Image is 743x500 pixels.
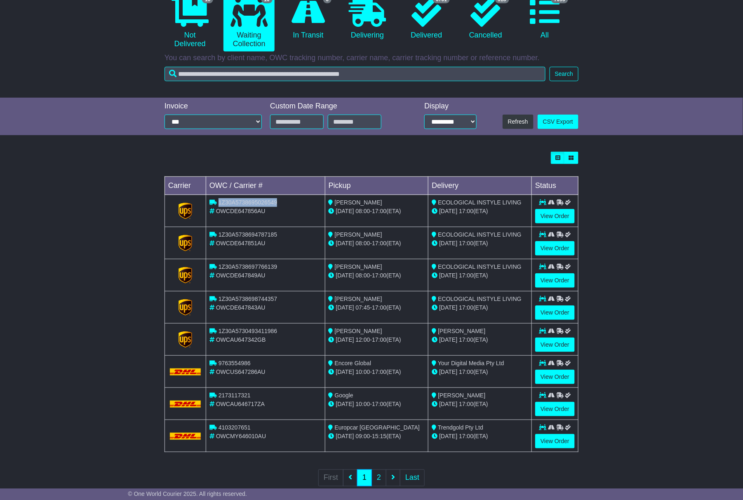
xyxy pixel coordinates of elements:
span: 12:00 [356,336,370,343]
span: Google [335,392,353,399]
span: Europcar [GEOGRAPHIC_DATA] [335,424,420,431]
span: 17:00 [372,369,386,375]
img: GetCarrierServiceLogo [179,299,193,316]
button: Refresh [503,115,534,129]
span: 9763554986 [219,360,251,366]
div: - (ETA) [329,303,425,312]
img: DHL.png [170,401,201,407]
p: You can search by client name, OWC tracking number, carrier name, carrier tracking number or refe... [165,54,578,63]
div: (ETA) [432,239,528,248]
span: [DATE] [439,369,457,375]
img: GetCarrierServiceLogo [179,267,193,284]
div: - (ETA) [329,239,425,248]
span: 08:00 [356,208,370,214]
div: - (ETA) [329,400,425,408]
span: ECOLOGICAL INSTYLE LIVING [438,199,522,206]
img: DHL.png [170,433,201,439]
span: [DATE] [439,401,457,407]
span: 10:00 [356,369,370,375]
span: [DATE] [336,240,354,246]
div: (ETA) [432,400,528,408]
span: OWCDE647856AU [216,208,266,214]
span: [DATE] [336,401,354,407]
span: 17:00 [459,240,473,246]
span: Your Digital Media Pty Ltd [438,360,504,366]
img: DHL.png [170,369,201,375]
span: 17:00 [372,208,386,214]
div: (ETA) [432,368,528,376]
span: 17:00 [372,336,386,343]
span: 10:00 [356,401,370,407]
span: 17:00 [459,208,473,214]
a: 2 [371,469,386,486]
span: OWCMY646010AU [216,433,266,439]
div: - (ETA) [329,336,425,344]
span: 1Z30A5738697766139 [219,263,277,270]
span: [DATE] [439,304,457,311]
span: [DATE] [439,240,457,246]
img: GetCarrierServiceLogo [179,235,193,251]
span: 08:00 [356,272,370,279]
span: [PERSON_NAME] [335,296,382,302]
span: OWCDE647849AU [216,272,266,279]
div: (ETA) [432,271,528,280]
span: [PERSON_NAME] [438,392,485,399]
span: Encore Global [335,360,371,366]
span: 17:00 [372,240,386,246]
div: - (ETA) [329,271,425,280]
a: View Order [535,338,575,352]
span: [DATE] [439,433,457,439]
td: Carrier [165,177,206,195]
span: 17:00 [459,336,473,343]
div: Display [424,102,477,111]
span: OWCAU647342GB [216,336,266,343]
span: [PERSON_NAME] [335,263,382,270]
span: OWCDE647843AU [216,304,266,311]
div: - (ETA) [329,368,425,376]
span: [PERSON_NAME] [335,328,382,334]
span: 07:45 [356,304,370,311]
span: 17:00 [372,304,386,311]
a: View Order [535,209,575,223]
a: View Order [535,305,575,320]
span: ECOLOGICAL INSTYLE LIVING [438,296,522,302]
div: - (ETA) [329,432,425,441]
a: 1 [357,469,372,486]
span: [PERSON_NAME] [438,328,485,334]
td: Status [532,177,578,195]
img: GetCarrierServiceLogo [179,331,193,348]
span: ECOLOGICAL INSTYLE LIVING [438,263,522,270]
span: 08:00 [356,240,370,246]
span: [PERSON_NAME] [335,199,382,206]
a: View Order [535,402,575,416]
td: Pickup [325,177,428,195]
a: View Order [535,273,575,288]
a: Last [400,469,425,486]
span: 2173117321 [219,392,251,399]
span: 17:00 [372,272,386,279]
span: 1Z30A5738695026549 [219,199,277,206]
span: 17:00 [459,401,473,407]
span: OWCUS647286AU [216,369,266,375]
span: 1Z30A5738694787185 [219,231,277,238]
span: © One World Courier 2025. All rights reserved. [128,491,247,497]
span: [DATE] [336,433,354,439]
span: OWCAU646717ZA [216,401,265,407]
div: Custom Date Range [270,102,402,111]
button: Search [550,67,578,81]
span: [DATE] [336,369,354,375]
span: 17:00 [459,304,473,311]
span: [DATE] [439,208,457,214]
span: 1Z30A5738698744357 [219,296,277,302]
span: 17:00 [372,401,386,407]
td: Delivery [428,177,532,195]
span: 17:00 [459,433,473,439]
span: Trendgold Pty Ltd [438,424,483,431]
span: [DATE] [439,336,457,343]
span: 4103207651 [219,424,251,431]
span: [DATE] [439,272,457,279]
div: (ETA) [432,303,528,312]
span: [DATE] [336,304,354,311]
span: [DATE] [336,336,354,343]
span: ECOLOGICAL INSTYLE LIVING [438,231,522,238]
